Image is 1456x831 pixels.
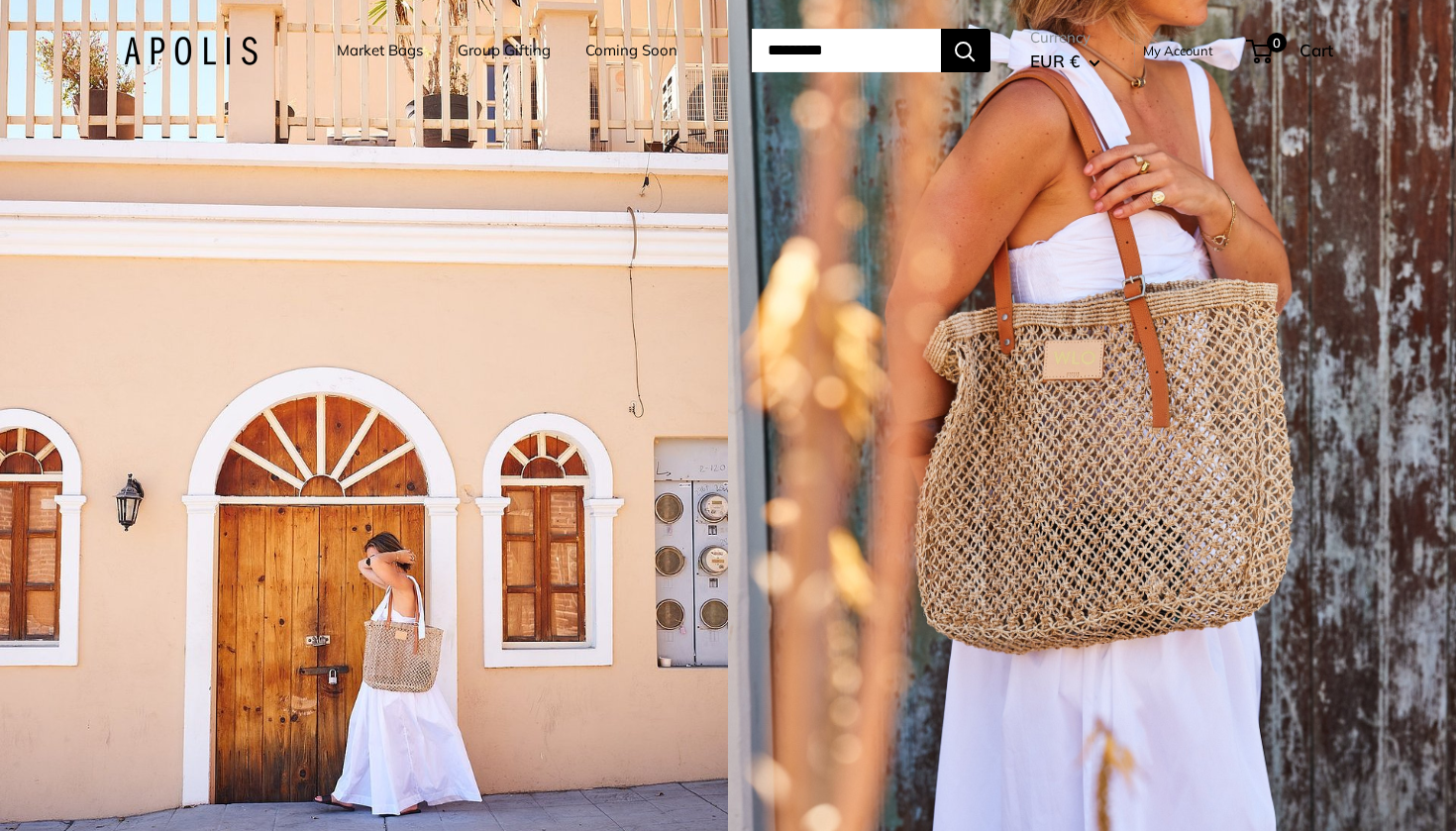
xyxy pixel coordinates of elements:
[1143,39,1213,62] a: My Account
[1030,51,1080,71] span: EUR €
[585,37,677,64] a: Coming Soon
[941,29,990,72] button: Search
[1266,33,1286,52] span: 0
[458,37,551,64] a: Group Gifting
[337,37,423,64] a: Market Bags
[1248,35,1333,66] a: 0 Cart
[124,37,258,65] img: Apolis
[1030,24,1100,52] span: Currency
[1300,40,1333,60] span: Cart
[752,29,941,72] input: Search...
[1030,46,1100,77] button: EUR €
